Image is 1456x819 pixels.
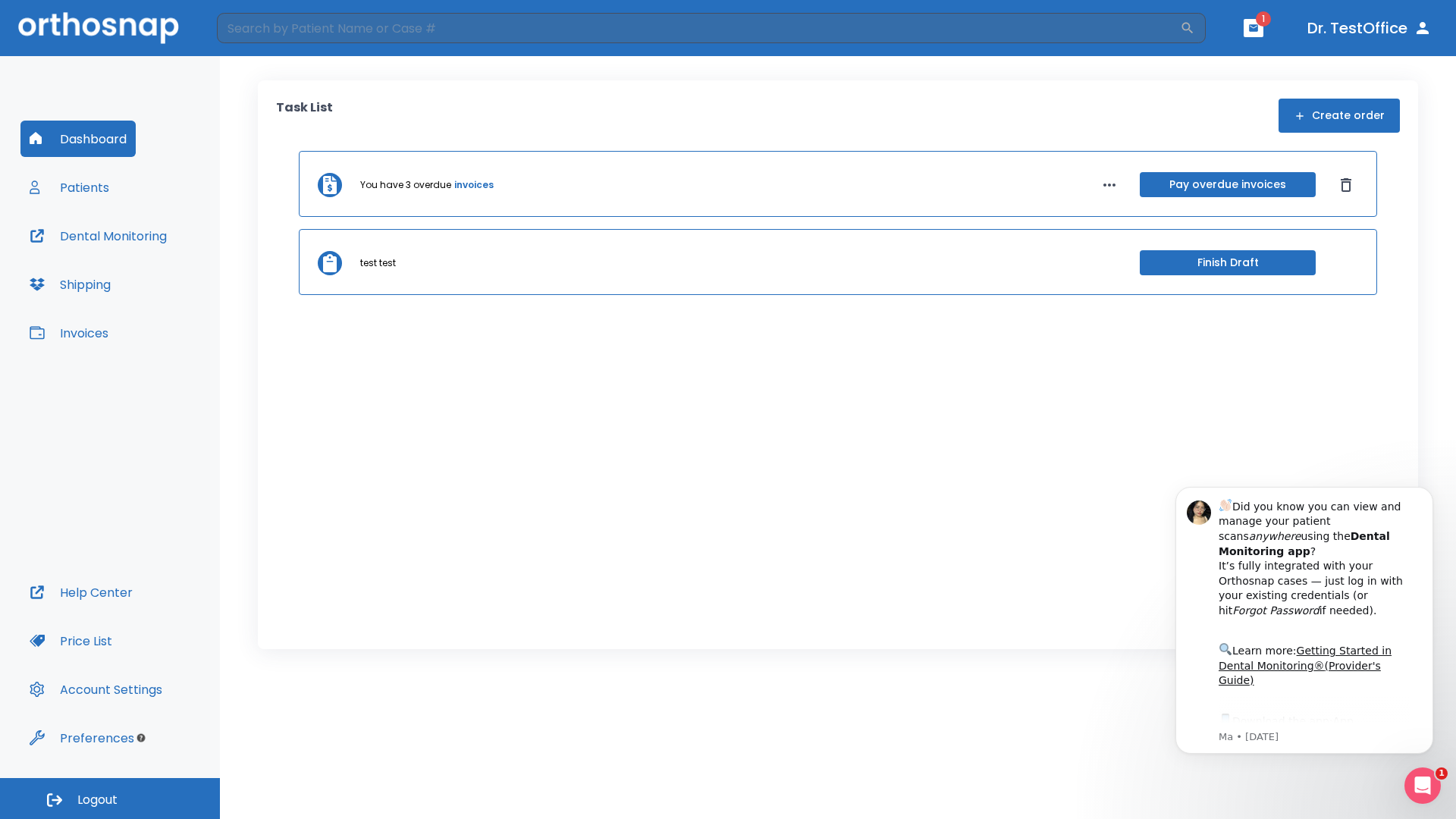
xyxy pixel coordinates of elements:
[20,623,121,659] button: Price List
[1140,172,1316,197] button: Pay overdue invoices
[20,218,176,254] button: Dental Monitoring
[20,671,171,708] button: Account Settings
[1301,14,1438,42] button: Dr. TestOffice
[20,720,143,756] button: Preferences
[276,99,333,133] p: Task List
[77,792,118,808] span: Logout
[1436,767,1448,780] span: 1
[18,12,179,43] img: Orthosnap
[20,266,120,303] button: Shipping
[20,574,142,610] button: Help Center
[454,178,494,192] a: invoices
[20,169,118,206] button: Patients
[134,731,148,745] div: Tooltip anchor
[1256,11,1271,27] span: 1
[1153,468,1456,811] iframe: Intercom notifications message
[360,256,396,270] p: test test
[20,315,118,351] button: Invoices
[1404,767,1441,804] iframe: Intercom live chat
[360,178,451,192] p: You have 3 overdue
[1140,250,1316,275] button: Finish Draft
[20,121,136,157] button: Dashboard
[217,13,1180,43] input: Search by Patient Name or Case #
[1334,173,1358,197] button: Dismiss
[1279,99,1400,133] button: Create order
